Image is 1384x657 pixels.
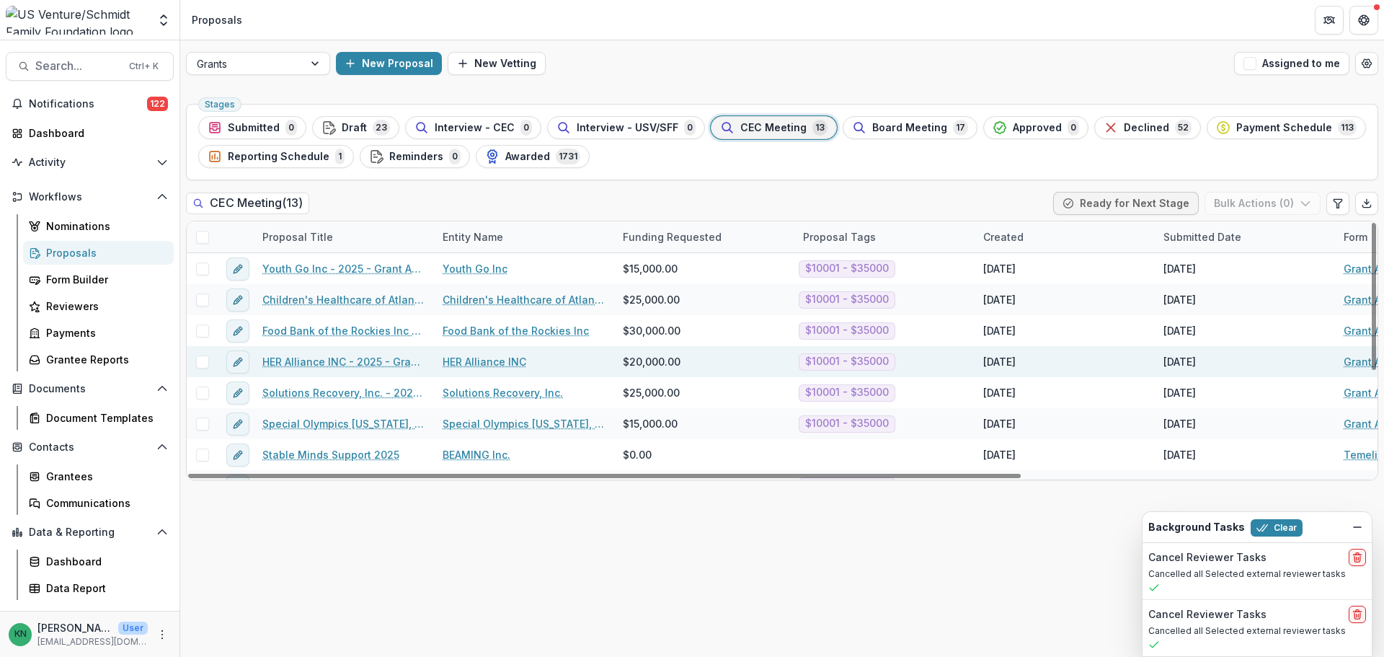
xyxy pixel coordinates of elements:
a: Data Report [23,576,174,600]
div: Dashboard [29,125,162,141]
p: Cancelled all Selected external reviewer tasks [1148,568,1366,581]
div: Form Builder [46,272,162,287]
span: Reminders [389,151,443,163]
span: 52 [1175,120,1192,136]
div: [DATE] [983,447,1016,462]
button: Export table data [1355,192,1378,215]
button: New Proposal [336,52,442,75]
div: Submitted Date [1155,229,1250,244]
div: Proposal Tags [794,229,884,244]
a: Food Bank of the Rockies Inc - 2025 - Grant Application [262,323,425,338]
div: Submitted Date [1155,221,1335,252]
button: Bulk Actions (0) [1205,192,1321,215]
a: Grantee Reports [23,348,174,371]
button: Approved0 [983,116,1088,139]
span: Reporting Schedule [228,151,329,163]
button: Partners [1315,6,1344,35]
button: Open entity switcher [154,6,174,35]
button: edit [226,350,249,374]
a: Special Olympics [US_STATE], INC. [443,416,605,431]
button: Draft23 [312,116,399,139]
span: Interview - USV/SFF [577,122,678,134]
span: Workflows [29,191,151,203]
div: Funding Requested [614,229,730,244]
div: Nominations [46,219,162,234]
span: Activity [29,156,151,169]
div: Dashboard [46,554,162,569]
div: [DATE] [1163,447,1196,462]
span: 0 [520,120,532,136]
button: edit [226,257,249,281]
span: $25,000.00 [623,292,680,307]
a: Food Bank of the Rockies Inc [443,323,589,338]
span: Search... [35,59,120,73]
button: Dismiss [1349,519,1366,536]
button: Open Contacts [6,436,174,459]
button: Open Data & Reporting [6,521,174,544]
div: Reviewers [46,299,162,314]
button: delete [1349,606,1366,623]
button: edit [226,382,249,405]
span: 0 [1068,120,1079,136]
div: Created [975,221,1155,252]
div: Funding Requested [614,221,794,252]
button: Search... [6,52,174,81]
div: [DATE] [1163,478,1196,493]
button: More [154,626,171,643]
a: BEAMING Inc. [443,447,510,462]
div: Communications [46,495,162,511]
a: Proposals [23,241,174,265]
button: edit [226,444,249,467]
button: Reminders0 [360,145,470,168]
div: Document Templates [46,410,162,425]
div: Proposals [46,245,162,260]
h2: CEC Meeting ( 13 ) [186,193,309,213]
span: Approved [1013,122,1062,134]
div: Proposal Title [254,221,434,252]
div: [DATE] [1163,354,1196,369]
button: New Vetting [448,52,546,75]
span: 23 [373,120,390,136]
button: edit [226,288,249,312]
span: $15,000.00 [623,416,678,431]
button: Interview - USV/SFF0 [547,116,705,139]
div: Grantees [46,469,162,484]
div: Entity Name [434,221,614,252]
a: Youth Go Inc [443,261,507,276]
h2: Background Tasks [1148,521,1245,534]
p: User [118,622,148,635]
div: Entity Name [434,229,512,244]
div: [DATE] [1163,323,1196,338]
div: [DATE] [983,261,1016,276]
div: Proposal Title [254,229,342,244]
a: Grantees [23,464,174,488]
div: [DATE] [1163,385,1196,400]
button: Open Documents [6,377,174,400]
div: [DATE] [1163,292,1196,307]
img: US Venture/Schmidt Family Foundation logo [6,6,148,35]
p: [PERSON_NAME] [37,620,112,635]
nav: breadcrumb [186,9,248,30]
div: Proposal Tags [794,221,975,252]
span: Interview - CEC [435,122,515,134]
button: Open Activity [6,151,174,174]
span: 1731 [556,149,580,164]
a: Reviewers [23,294,174,318]
span: Notifications [29,98,147,110]
button: Edit table settings [1326,192,1349,215]
span: CEC Meeting [740,122,807,134]
div: Ctrl + K [126,58,161,74]
button: Board Meeting17 [843,116,977,139]
button: edit [226,319,249,343]
a: HER Alliance INC - 2025 - Grant Application [262,354,425,369]
div: [DATE] [983,323,1016,338]
a: Solutions Recovery, Inc. - 2025 - Grant Application [262,385,425,400]
a: Dashboard [6,121,174,145]
div: [DATE] [1163,261,1196,276]
span: $15,000.00 [623,261,678,276]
